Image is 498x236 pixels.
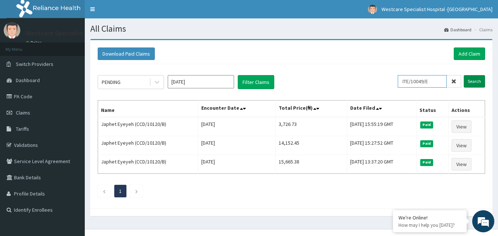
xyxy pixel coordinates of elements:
a: Add Claim [454,47,485,60]
td: [DATE] [198,155,275,174]
span: Tariffs [16,126,29,132]
div: Minimize live chat window [121,4,139,21]
input: Search [464,75,485,88]
span: We're online! [43,71,102,145]
li: Claims [472,27,492,33]
span: Paid [420,121,433,128]
textarea: Type your message and hit 'Enter' [4,158,140,183]
div: We're Online! [398,214,461,221]
th: Date Filed [347,101,417,117]
h1: All Claims [90,24,492,34]
button: Filter Claims [238,75,274,89]
td: [DATE] [198,136,275,155]
span: Claims [16,109,30,116]
a: Dashboard [444,27,471,33]
span: Dashboard [16,77,40,84]
a: View [452,120,471,133]
td: [DATE] 15:27:52 GMT [347,136,417,155]
img: User Image [368,5,377,14]
p: How may I help you today? [398,222,461,228]
div: Chat with us now [38,41,124,51]
td: Japhet Eyeyeh (CCD/10120/B) [98,136,198,155]
a: Page 1 is your current page [119,188,122,194]
td: 14,152.45 [275,136,347,155]
td: Japhet Eyeyeh (CCD/10120/B) [98,155,198,174]
span: Westcare Specialist Hospital -[GEOGRAPHIC_DATA] [382,6,492,13]
td: [DATE] [198,117,275,136]
img: User Image [4,22,20,39]
th: Name [98,101,198,117]
span: Switch Providers [16,61,53,67]
td: [DATE] 13:37:20 GMT [347,155,417,174]
button: Download Paid Claims [98,47,155,60]
a: View [452,139,471,152]
span: Paid [420,159,433,166]
a: Online [26,40,43,45]
span: Paid [420,140,433,147]
input: Search by HMO ID [398,75,447,88]
a: View [452,158,471,170]
p: Westcare Specialist Hospital -[GEOGRAPHIC_DATA] [26,30,173,36]
input: Select Month and Year [168,75,234,88]
th: Actions [448,101,485,117]
img: d_794563401_company_1708531726252_794563401 [14,37,30,55]
th: Status [416,101,448,117]
th: Total Price(₦) [275,101,347,117]
div: PENDING [102,78,121,86]
td: 3,726.73 [275,117,347,136]
td: Japhet Eyeyeh (CCD/10120/B) [98,117,198,136]
th: Encounter Date [198,101,275,117]
td: [DATE] 15:55:19 GMT [347,117,417,136]
td: 15,665.38 [275,155,347,174]
a: Previous page [102,188,106,194]
a: Next page [135,188,138,194]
